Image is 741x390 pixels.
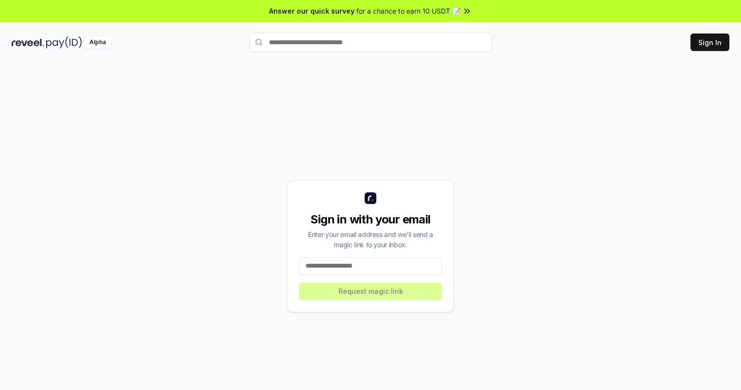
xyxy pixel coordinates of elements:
div: Sign in with your email [299,212,442,227]
img: reveel_dark [12,36,44,49]
div: Enter your email address and we’ll send a magic link to your inbox. [299,229,442,250]
span: for a chance to earn 10 USDT 📝 [356,6,460,16]
button: Sign In [690,34,729,51]
div: Alpha [84,36,111,49]
span: Answer our quick survey [269,6,354,16]
img: logo_small [365,192,376,204]
img: pay_id [46,36,82,49]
